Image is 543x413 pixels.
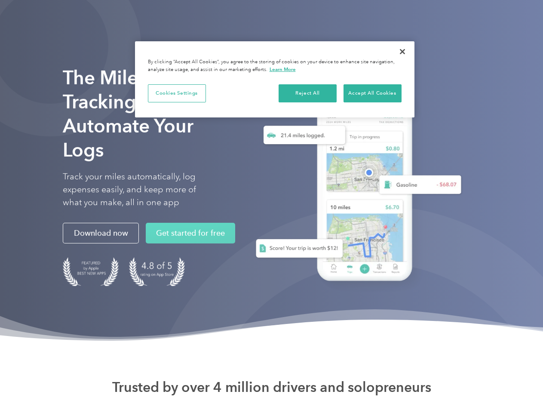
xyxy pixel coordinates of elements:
[393,42,412,61] button: Close
[148,59,402,74] div: By clicking “Accept All Cookies”, you agree to the storing of cookies on your device to enhance s...
[279,84,337,102] button: Reject All
[146,223,235,243] a: Get started for free
[135,41,414,117] div: Cookie banner
[270,66,296,72] a: More information about your privacy, opens in a new tab
[242,79,468,294] img: Everlance, mileage tracker app, expense tracking app
[63,257,119,286] img: Badge for Featured by Apple Best New Apps
[135,41,414,117] div: Privacy
[129,257,185,286] img: 4.9 out of 5 stars on the app store
[112,379,431,396] strong: Trusted by over 4 million drivers and solopreneurs
[344,84,402,102] button: Accept All Cookies
[63,170,216,209] p: Track your miles automatically, log expenses easily, and keep more of what you make, all in one app
[63,223,139,243] a: Download now
[148,84,206,102] button: Cookies Settings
